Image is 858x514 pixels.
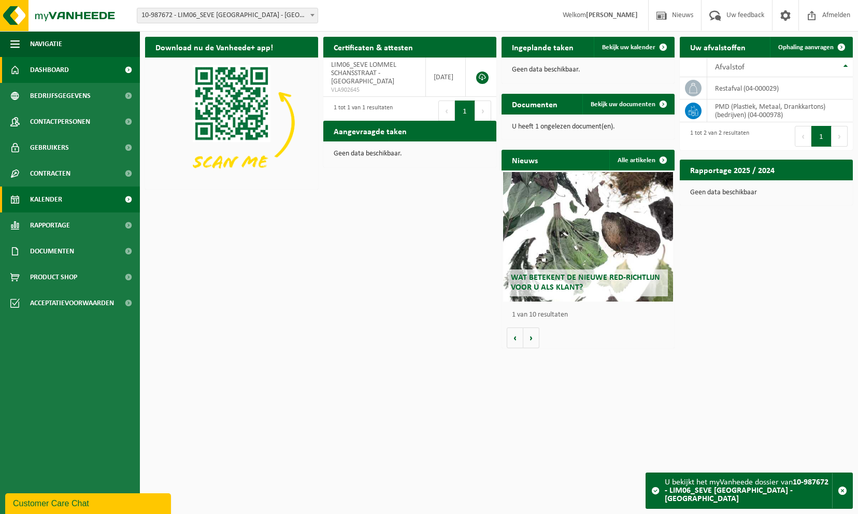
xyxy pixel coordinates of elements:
h2: Ingeplande taken [502,37,584,57]
td: PMD (Plastiek, Metaal, Drankkartons) (bedrijven) (04-000978) [707,99,853,122]
td: [DATE] [426,58,466,97]
span: Ophaling aanvragen [778,44,834,51]
div: 1 tot 2 van 2 resultaten [685,125,749,148]
strong: 10-987672 - LIM06_SEVE [GEOGRAPHIC_DATA] - [GEOGRAPHIC_DATA] [665,478,828,503]
a: Alle artikelen [609,150,674,170]
span: Dashboard [30,57,69,83]
h2: Documenten [502,94,568,114]
h2: Aangevraagde taken [323,121,417,141]
a: Ophaling aanvragen [770,37,852,58]
p: U heeft 1 ongelezen document(en). [512,123,664,131]
span: Contactpersonen [30,109,90,135]
button: Vorige [507,327,523,348]
span: 10-987672 - LIM06_SEVE LOMMEL SCHANSSTRAAT - LOMMEL [137,8,318,23]
a: Wat betekent de nieuwe RED-richtlijn voor u als klant? [503,172,673,302]
button: Next [475,101,491,121]
button: 1 [811,126,832,147]
div: 1 tot 1 van 1 resultaten [328,99,393,122]
p: Geen data beschikbaar [690,189,842,196]
span: Bedrijfsgegevens [30,83,91,109]
button: Previous [795,126,811,147]
h2: Rapportage 2025 / 2024 [680,160,785,180]
span: Contracten [30,161,70,187]
h2: Nieuws [502,150,548,170]
button: Next [832,126,848,147]
span: LIM06_SEVE LOMMEL SCHANSSTRAAT - [GEOGRAPHIC_DATA] [331,61,396,85]
strong: [PERSON_NAME] [586,11,638,19]
div: U bekijkt het myVanheede dossier van [665,473,832,508]
button: Volgende [523,327,539,348]
img: Download de VHEPlus App [145,58,318,188]
a: Bekijk rapportage [776,180,852,201]
span: Product Shop [30,264,77,290]
p: Geen data beschikbaar. [334,150,486,158]
h2: Certificaten & attesten [323,37,423,57]
h2: Uw afvalstoffen [680,37,756,57]
td: restafval (04-000029) [707,77,853,99]
span: Bekijk uw kalender [602,44,655,51]
span: Kalender [30,187,62,212]
a: Bekijk uw documenten [582,94,674,115]
span: Acceptatievoorwaarden [30,290,114,316]
span: VLA902645 [331,86,418,94]
span: Afvalstof [715,63,745,72]
span: Wat betekent de nieuwe RED-richtlijn voor u als klant? [511,274,660,292]
span: Documenten [30,238,74,264]
span: Navigatie [30,31,62,57]
span: Bekijk uw documenten [591,101,655,108]
a: Bekijk uw kalender [594,37,674,58]
p: 1 van 10 resultaten [512,311,669,319]
button: 1 [455,101,475,121]
button: Previous [438,101,455,121]
p: Geen data beschikbaar. [512,66,664,74]
iframe: chat widget [5,491,173,514]
span: Rapportage [30,212,70,238]
span: Gebruikers [30,135,69,161]
h2: Download nu de Vanheede+ app! [145,37,283,57]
